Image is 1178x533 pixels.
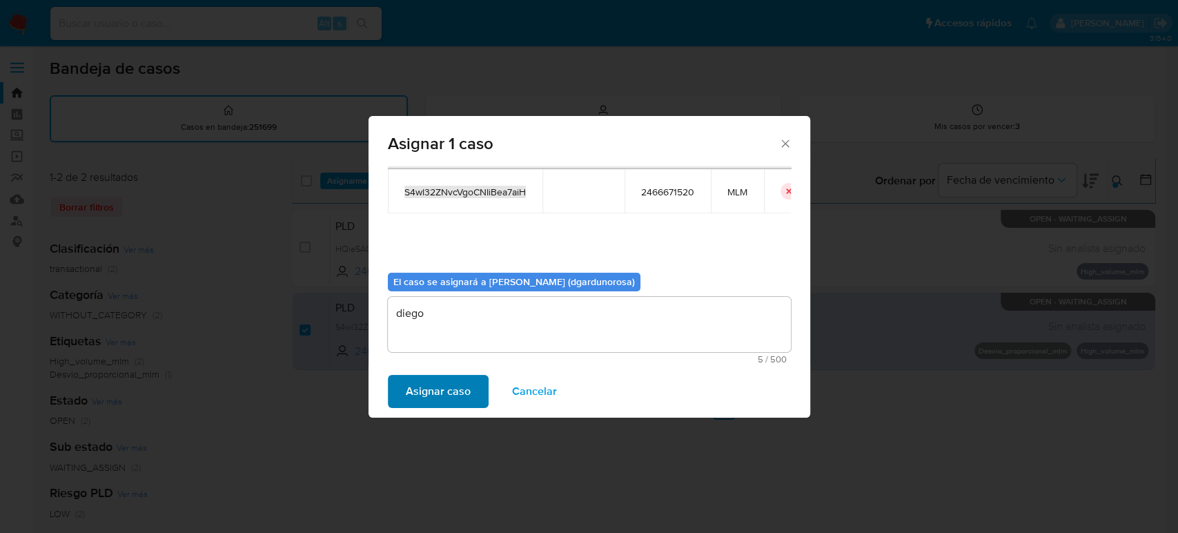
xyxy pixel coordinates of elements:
span: S4wl32ZNvcVgoCNIiBea7aiH [404,186,526,198]
span: Asignar 1 caso [388,135,779,152]
textarea: diego [388,297,791,352]
span: 2466671520 [641,186,694,198]
button: Asignar caso [388,375,489,408]
div: assign-modal [369,116,810,418]
span: Cancelar [512,376,557,407]
b: El caso se asignará a [PERSON_NAME] (dgardunorosa) [393,275,635,289]
button: Cancelar [494,375,575,408]
span: Máximo 500 caracteres [392,355,787,364]
button: Cerrar ventana [778,137,791,149]
button: icon-button [781,183,797,200]
span: MLM [727,186,747,198]
span: Asignar caso [406,376,471,407]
